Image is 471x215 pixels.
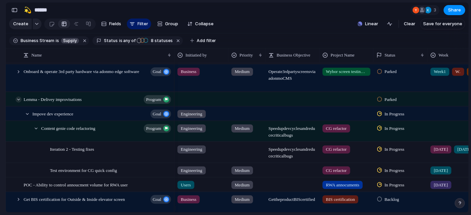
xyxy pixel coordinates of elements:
span: Operate 3rd party screens via adonmo CMS [266,65,319,82]
button: goal [150,67,171,76]
span: Get BIS certification for Outside & Inside elevator screen [24,195,125,203]
span: Week2 [455,68,461,75]
span: Medium [235,68,250,75]
span: Create [13,21,28,27]
span: Engineering [181,110,202,117]
button: program [144,124,171,133]
span: POC - Ability to control annoucment volume for RWA user [24,180,128,188]
span: Onboard & operate 3rd party hardware via adonmo edge software [24,67,139,75]
span: Add filter [197,38,216,44]
span: Users [181,181,191,188]
button: goal [150,109,171,118]
span: goal [153,109,161,118]
button: Add filter [186,36,220,45]
span: Engineering [181,125,202,132]
span: Business Objective [277,52,310,59]
span: BIS certification [326,196,355,203]
span: Engineering [181,146,202,153]
span: Test environment for CG quick config [50,166,117,174]
span: In Progress [385,167,405,174]
span: goal [153,194,161,204]
button: is [54,37,60,44]
span: Lemma - Delivey improvisations [24,95,82,103]
span: Impove dev experience [32,109,73,117]
span: Initiatied by [186,52,207,59]
span: Business [181,68,196,75]
span: Parked [385,68,397,75]
span: Fields [109,21,121,27]
span: Medium [235,181,250,188]
span: Medium [235,167,250,174]
span: Backlog [385,196,399,203]
span: Medium [235,125,250,132]
span: Group [165,21,178,27]
span: 3 [434,7,438,13]
span: statuses [149,38,173,44]
button: Filter [127,19,151,29]
button: Linear [355,19,381,29]
span: In Progress [385,146,405,153]
button: Save for everyone [420,19,465,29]
span: Priority [240,52,253,59]
span: RWA annocuments [326,181,359,188]
span: Speed up dev cycles and reduce critical bugs [266,142,319,159]
span: Filter [138,21,148,27]
span: Week1 [434,68,446,75]
span: Medium [235,196,250,203]
span: Supply [63,38,77,44]
button: 💫 [22,5,33,15]
span: Save for everyone [423,21,462,27]
span: [DATE] [434,146,448,153]
span: CG refactor [326,146,347,153]
span: Collapse [195,21,214,27]
span: Status [104,38,118,44]
span: Content genie code refactoring [41,124,95,132]
span: Get the product BIS certified [266,192,319,203]
span: CG refactor [326,125,347,132]
span: is [119,38,122,44]
span: [DATE] [434,167,448,174]
span: Engineering [181,167,202,174]
button: program [144,95,171,104]
span: 8 [149,38,155,43]
button: Create [9,19,32,29]
span: CG refactor [326,167,347,174]
button: Group [154,19,182,29]
span: Wybor screen testing & integration [326,68,367,75]
span: program [146,123,161,133]
button: Fields [99,19,124,29]
span: Linear [365,21,378,27]
span: Iteration 2 - Testing fixes [50,145,94,153]
span: [DATE] [434,181,448,188]
span: Business Stream [21,38,54,44]
span: Share [448,7,461,13]
span: program [146,95,161,104]
span: In Progress [385,181,405,188]
span: Business [181,196,196,203]
button: goal [150,195,171,204]
span: is [56,38,59,44]
span: Speed up dev cycles and reduce critical bugs [266,121,319,138]
span: Name [31,52,42,59]
button: isany of [118,37,137,44]
span: In Progress [385,110,405,117]
span: Parked [385,96,397,103]
span: Status [385,52,395,59]
div: 💫 [24,5,31,14]
span: Project Name [331,52,355,59]
button: 8 statuses [136,37,174,44]
button: Collapse [185,19,217,29]
button: Supply [60,37,80,44]
span: any of [122,38,136,44]
span: Week [439,52,448,59]
span: In Progress [385,125,405,132]
span: goal [153,67,161,76]
span: Clear [404,21,415,27]
button: Share [444,5,465,15]
button: Clear [401,19,418,29]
